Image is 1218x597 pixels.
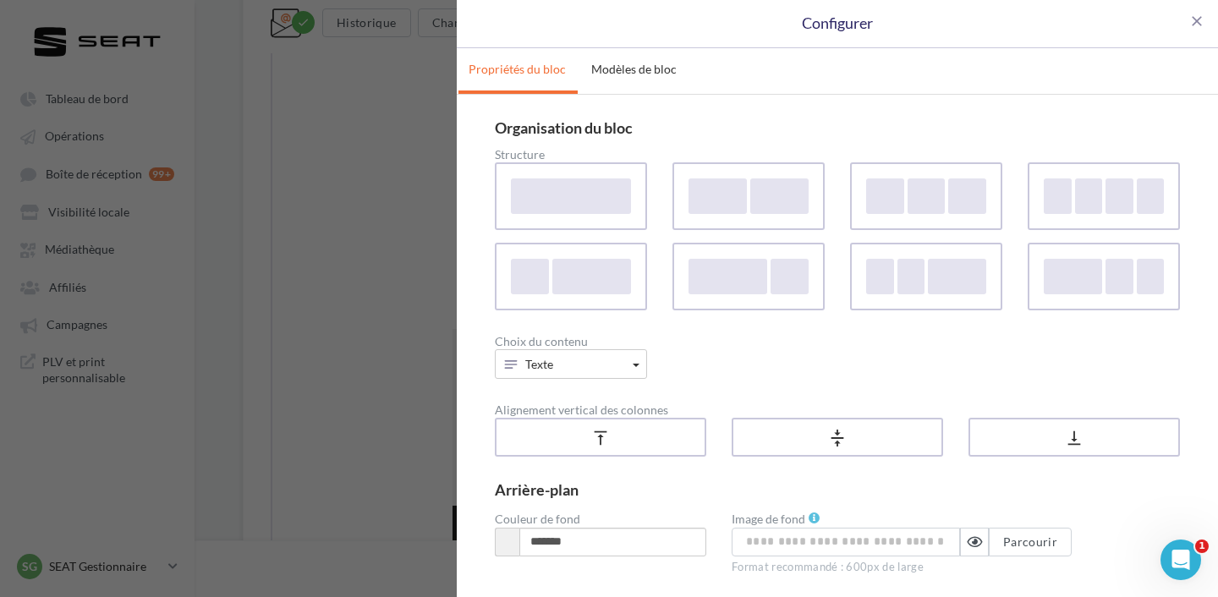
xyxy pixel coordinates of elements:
img: JPO_Septembre_2025_-_Arona_-_National.png [180,4,688,351]
span: À très bientôt, [189,578,262,592]
button: Texte [495,349,647,379]
i: vertical_align_top [591,430,610,446]
strong: , [331,430,335,446]
strong: l’univers SEAT [476,539,559,552]
strong: 7€/ [314,473,330,486]
iframe: Intercom live chat [1160,539,1201,580]
div: Structure [495,149,1180,161]
span: À l’occasion de nos Journées Portes Ouvertes les 13 et 14 septembre, profitez de notre SUV urbain . [189,459,676,486]
span: close [1188,13,1205,30]
strong: SEAT Arona [222,473,290,486]
div: Organisation du bloc [495,120,1180,135]
button: Parcourir [989,528,1072,556]
i: vertical_align_center [828,430,847,446]
a: Propriétés du bloc [458,48,576,90]
div: Configurer [482,13,1193,35]
strong: jour [314,473,353,486]
span: Texte [525,357,553,371]
a: Modèles de bloc [581,48,687,90]
label: Image de fond [732,513,805,525]
span: Design, innovation, plaisir de conduite… Plongez dans et échangez avec nos équipes dans une ambia... [189,539,674,566]
div: Alignement vertical des colonnes [495,404,1180,416]
strong: SEAT Arona [437,499,505,512]
i: vertical_align_bottom [1065,430,1084,446]
strong: Bonjour #firstName# [189,430,331,446]
div: Arrière-plan [495,482,1180,497]
label: Couleur de fond [495,513,580,525]
span: Polyvalente, élégante et pensée pour la ville, la associe confort et sécurité pour accompagner to... [189,499,669,526]
div: Format recommandé : 600px de large [732,556,943,575]
strong: dès [294,473,314,486]
div: Choix du contenu [495,336,1180,348]
span: Franchissez le pas ! [189,373,447,403]
span: Parcourir [1003,534,1057,549]
span: 1 [1195,539,1209,553]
